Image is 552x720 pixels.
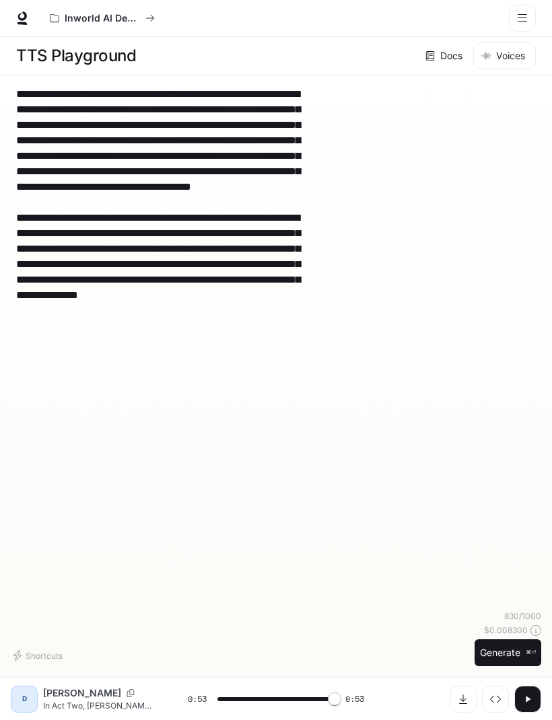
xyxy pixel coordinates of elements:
button: open drawer [509,5,536,32]
p: [PERSON_NAME] [43,687,121,700]
button: Download audio [450,686,477,713]
a: Docs [423,43,468,70]
button: Copy Voice ID [121,690,140,698]
button: Inspect [482,686,509,713]
h1: TTS Playground [16,43,136,70]
button: All workspaces [44,5,161,32]
span: 0:53 [345,693,364,707]
button: Generate⌘⏎ [475,640,541,668]
p: In Act Two, [PERSON_NAME] visits the Simpsons’ home to examine [PERSON_NAME]. Using her stethosco... [43,700,156,712]
span: 0:53 [188,693,207,707]
button: Voices [473,43,536,70]
div: D [13,689,35,711]
p: 830 / 1000 [504,611,541,622]
p: ⌘⏎ [526,649,536,657]
p: Inworld AI Demos [65,13,140,25]
p: $ 0.008300 [484,625,528,637]
button: Shortcuts [11,645,68,667]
